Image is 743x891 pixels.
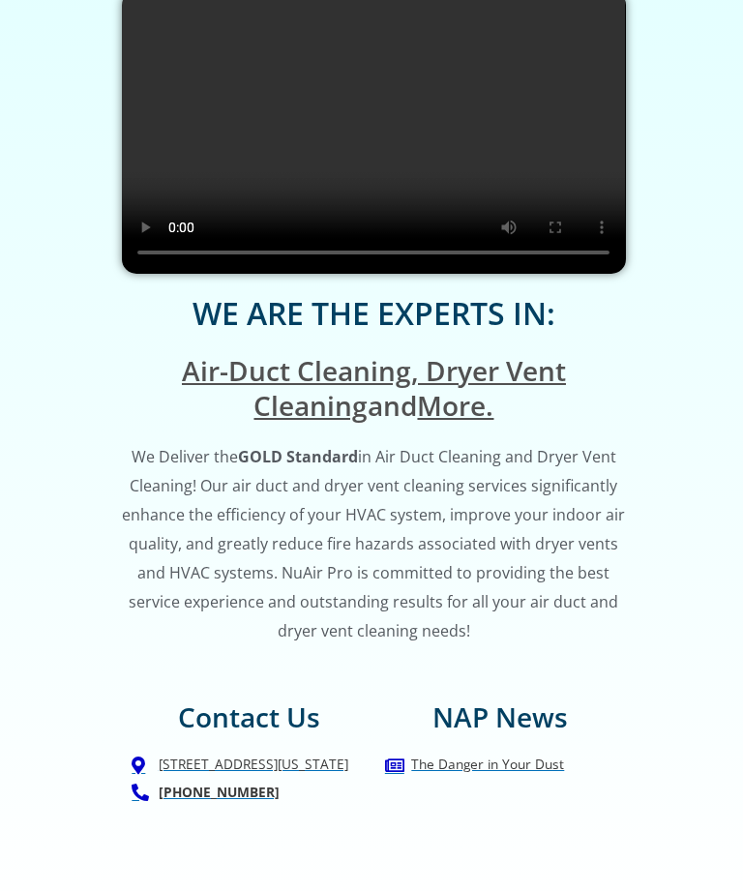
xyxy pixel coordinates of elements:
b: [PHONE_NUMBER] [159,783,280,801]
p: We Deliver the in Air Duct Cleaning and Dryer Vent Cleaning! Our air duct and dryer vent cleaning... [122,442,625,645]
span: The Danger in Your Dust [406,754,564,776]
u: Air-Duct Cleaning, Dryer Vent Cleaning [182,352,566,424]
u: More. [417,387,493,424]
a: [PHONE_NUMBER] [132,782,365,804]
a: [STREET_ADDRESS][US_STATE] [132,754,365,776]
h2: NAP News [385,699,615,734]
h2: Contact Us [132,699,365,734]
a: The Danger in Your Dust [385,754,615,776]
strong: GOLD Standard [238,446,358,467]
span: [STREET_ADDRESS][US_STATE] [154,754,348,776]
h2: and [122,353,625,424]
h2: WE ARE THE EXPERTS IN: [122,293,625,334]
